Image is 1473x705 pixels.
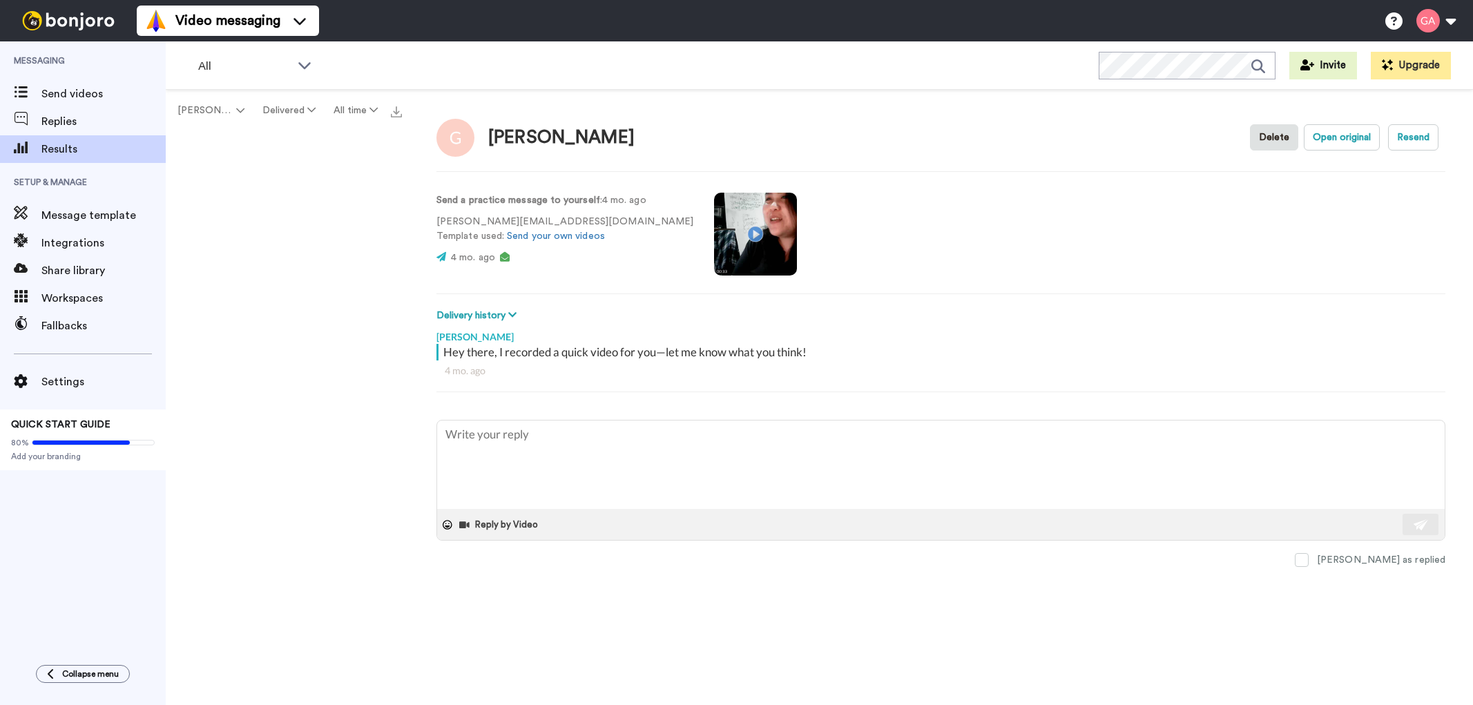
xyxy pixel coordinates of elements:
span: Collapse menu [62,668,119,679]
img: bj-logo-header-white.svg [17,11,120,30]
img: Image of Gilda [436,119,474,157]
a: Send your own videos [507,231,605,241]
img: export.svg [391,106,402,117]
div: [PERSON_NAME] [488,128,635,148]
button: Reply by Video [458,514,542,535]
span: Fallbacks [41,318,166,334]
p: : 4 mo. ago [436,193,693,208]
div: [PERSON_NAME] as replied [1317,553,1445,567]
span: 80% [11,437,29,448]
span: All [198,58,291,75]
div: [PERSON_NAME] [436,323,1445,344]
span: 4 mo. ago [451,253,495,262]
button: Upgrade [1371,52,1451,79]
span: Share library [41,262,166,279]
button: Delivery history [436,308,521,323]
img: send-white.svg [1414,519,1429,530]
button: Invite [1289,52,1357,79]
span: Integrations [41,235,166,251]
button: Delivered [253,98,325,123]
span: Add your branding [11,451,155,462]
span: [PERSON_NAME] [177,104,233,117]
button: Delete [1250,124,1298,151]
span: Settings [41,374,166,390]
div: 4 mo. ago [445,364,1437,378]
span: Message template [41,207,166,224]
button: Open original [1304,124,1380,151]
strong: Send a practice message to yourself [436,195,600,205]
div: Hey there, I recorded a quick video for you—let me know what you think! [443,344,1442,360]
span: Send videos [41,86,166,102]
button: [PERSON_NAME] [169,98,253,123]
span: Results [41,141,166,157]
p: [PERSON_NAME][EMAIL_ADDRESS][DOMAIN_NAME] Template used: [436,215,693,244]
button: Export all results that match these filters now. [387,100,406,121]
span: Replies [41,113,166,130]
img: vm-color.svg [145,10,167,32]
button: Collapse menu [36,665,130,683]
span: QUICK START GUIDE [11,420,110,429]
span: Video messaging [175,11,280,30]
span: Workspaces [41,290,166,307]
button: Resend [1388,124,1438,151]
button: All time [325,98,387,123]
